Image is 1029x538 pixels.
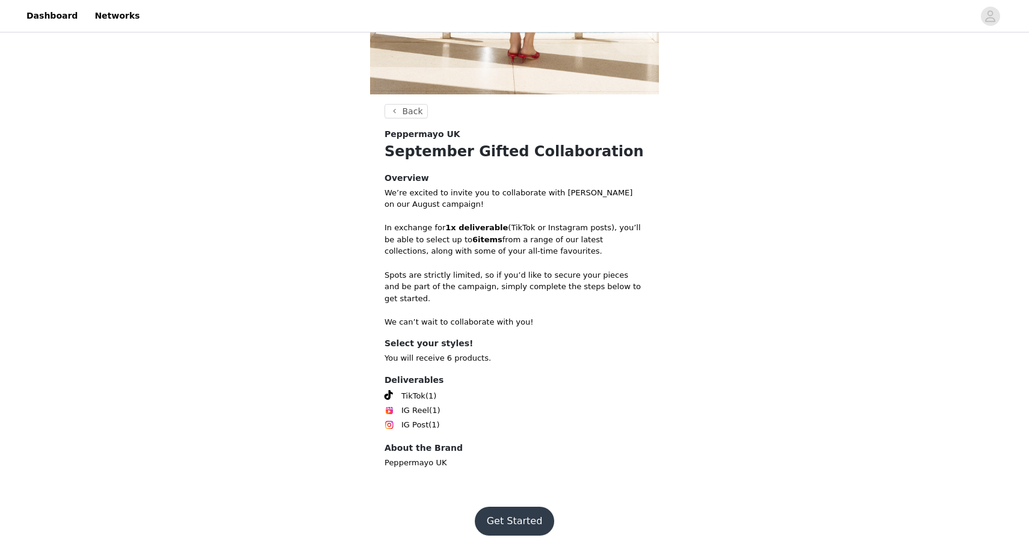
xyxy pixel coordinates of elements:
span: IG Post [401,419,428,431]
span: TikTok [401,390,425,402]
p: Peppermayo UK [385,457,644,469]
strong: items [478,235,502,244]
div: avatar [984,7,996,26]
p: We’re excited to invite you to collaborate with [PERSON_NAME] on our August campaign! [385,187,644,210]
h4: Deliverables [385,374,644,387]
h4: Overview [385,172,644,185]
img: Instagram Icon [385,420,394,430]
strong: 6 [472,235,478,244]
p: In exchange for (TikTok or Instagram posts), you’ll be able to select up to from a range of our l... [385,222,644,257]
img: Instagram Reels Icon [385,406,394,415]
p: We can’t wait to collaborate with you! [385,316,644,328]
p: Spots are strictly limited, so if you’d like to secure your pieces and be part of the campaign, s... [385,269,644,305]
a: Networks [87,2,147,29]
a: Dashboard [19,2,85,29]
p: You will receive 6 products. [385,352,644,364]
span: (1) [429,405,440,417]
span: IG Reel [401,405,429,417]
button: Get Started [475,507,555,536]
span: Peppermayo UK [385,128,460,141]
h4: Select your styles! [385,337,644,350]
span: (1) [425,390,436,402]
span: (1) [428,419,439,431]
strong: 1x deliverable [445,223,508,232]
h1: September Gifted Collaboration [385,141,644,162]
h4: About the Brand [385,442,644,454]
button: Back [385,104,428,118]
